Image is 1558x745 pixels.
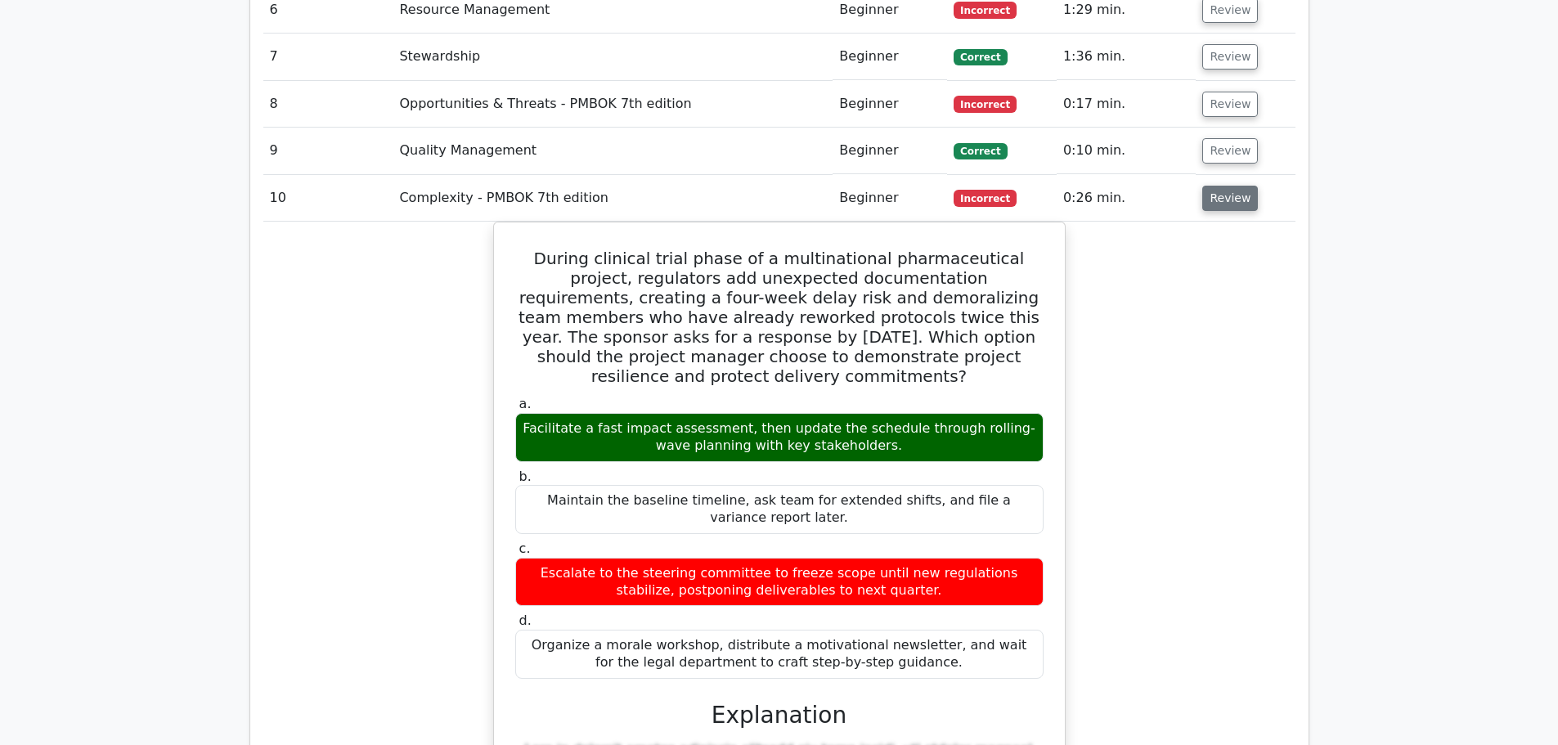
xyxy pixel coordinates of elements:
div: Facilitate a fast impact assessment, then update the schedule through rolling-wave planning with ... [515,413,1044,462]
span: Correct [954,143,1007,159]
td: Quality Management [393,128,833,174]
div: Maintain the baseline timeline, ask team for extended shifts, and file a variance report later. [515,485,1044,534]
h5: During clinical trial phase of a multinational pharmaceutical project, regulators add unexpected ... [514,249,1045,386]
span: Incorrect [954,2,1017,18]
span: Incorrect [954,96,1017,112]
td: Beginner [833,128,947,174]
span: Correct [954,49,1007,65]
td: Opportunities & Threats - PMBOK 7th edition [393,81,833,128]
td: 0:10 min. [1057,128,1197,174]
span: c. [519,541,531,556]
button: Review [1202,92,1258,117]
td: Beginner [833,34,947,80]
td: 7 [263,34,393,80]
span: Incorrect [954,190,1017,206]
td: Beginner [833,81,947,128]
td: Beginner [833,175,947,222]
td: Stewardship [393,34,833,80]
td: 0:17 min. [1057,81,1197,128]
button: Review [1202,44,1258,70]
span: a. [519,396,532,411]
div: Organize a morale workshop, distribute a motivational newsletter, and wait for the legal departme... [515,630,1044,679]
div: Escalate to the steering committee to freeze scope until new regulations stabilize, postponing de... [515,558,1044,607]
td: 10 [263,175,393,222]
button: Review [1202,138,1258,164]
td: 8 [263,81,393,128]
td: Complexity - PMBOK 7th edition [393,175,833,222]
span: d. [519,613,532,628]
td: 1:36 min. [1057,34,1197,80]
td: 9 [263,128,393,174]
button: Review [1202,186,1258,211]
td: 0:26 min. [1057,175,1197,222]
h3: Explanation [525,702,1034,729]
span: b. [519,469,532,484]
